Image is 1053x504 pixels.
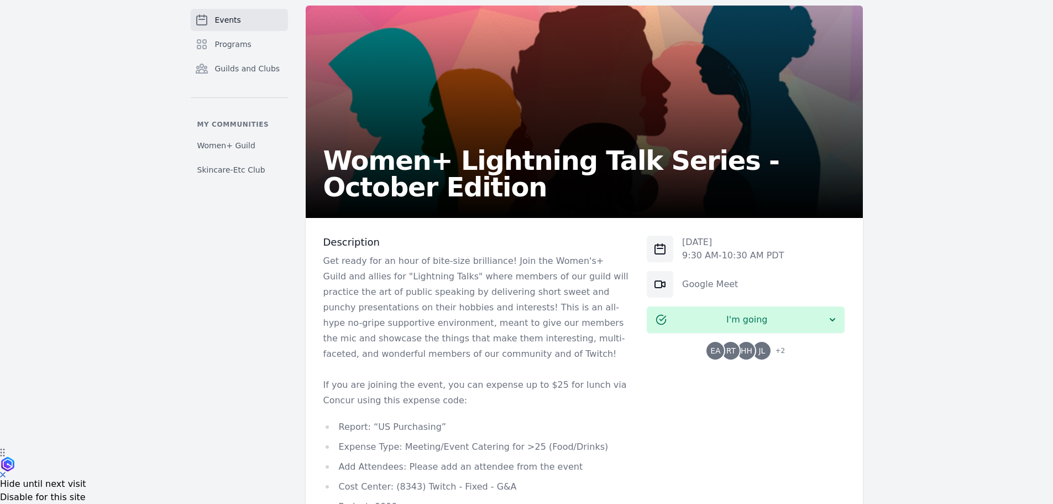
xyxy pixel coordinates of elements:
span: I'm going [667,313,827,326]
p: If you are joining the event, you can expense up to $25 for lunch via Concur using this expense c... [323,377,630,408]
span: Programs [215,39,252,50]
span: HH [741,347,752,355]
li: Expense Type: Meeting/Event Catering for >25 (Food/Drinks) [323,439,630,455]
p: Get ready for an hour of bite-size brilliance! Join the Women's+ Guild and allies for "Lightning ... [323,253,630,362]
a: Skincare-Etc Club [191,160,288,180]
span: + 2 [768,344,785,360]
p: 9:30 AM - 10:30 AM PDT [682,249,784,262]
p: My communities [191,120,288,129]
a: Google Meet [682,279,738,289]
span: Skincare-Etc Club [197,164,265,175]
span: RT [726,347,736,355]
span: Guilds and Clubs [215,63,280,74]
h3: Description [323,236,630,249]
h2: Women+ Lightning Talk Series - October Edition [323,147,845,200]
li: Add Attendees: Please add an attendee from the event [323,459,630,475]
li: Report: “US Purchasing” [323,419,630,435]
li: Cost Center: (8343) Twitch - Fixed - G&A [323,479,630,495]
span: Women+ Guild [197,140,255,151]
a: Programs [191,33,288,55]
span: EA [710,347,720,355]
span: Events [215,14,241,25]
p: [DATE] [682,236,784,249]
a: Guilds and Clubs [191,58,288,80]
a: Events [191,9,288,31]
button: I'm going [647,306,845,333]
a: Women+ Guild [191,136,288,155]
nav: Sidebar [191,9,288,180]
span: JL [758,347,765,355]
